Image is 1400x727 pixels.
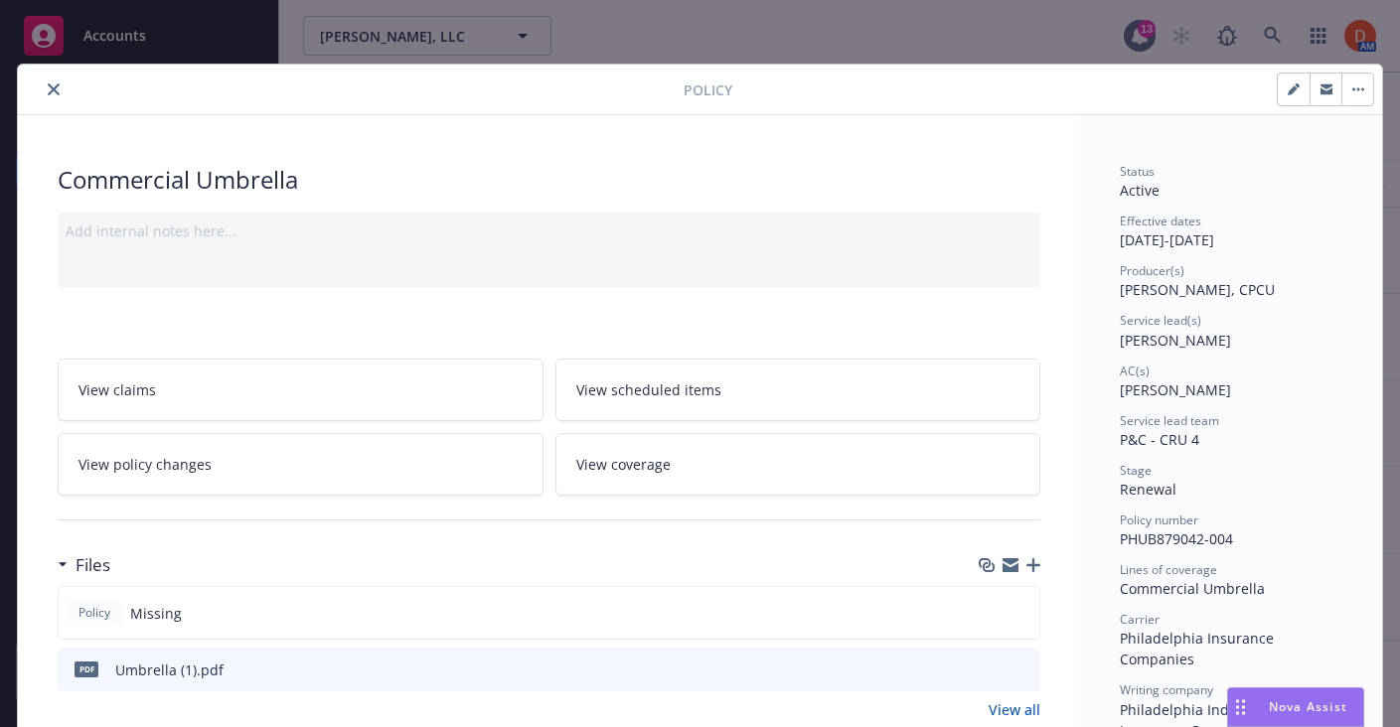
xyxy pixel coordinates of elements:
[1120,529,1233,548] span: PHUB879042-004
[58,163,1040,197] div: Commercial Umbrella
[1120,163,1155,180] span: Status
[1120,412,1219,429] span: Service lead team
[576,379,721,400] span: View scheduled items
[75,661,98,676] span: pdf
[66,220,1032,241] div: Add internal notes here...
[1269,698,1347,715] span: Nova Assist
[115,659,224,680] div: Umbrella (1).pdf
[1120,181,1160,200] span: Active
[78,379,156,400] span: View claims
[1120,462,1152,479] span: Stage
[1228,688,1253,726] div: Drag to move
[576,454,671,475] span: View coverage
[1227,687,1364,727] button: Nova Assist
[1120,681,1213,698] span: Writing company
[1120,380,1231,399] span: [PERSON_NAME]
[1120,579,1265,598] span: Commercial Umbrella
[130,603,182,624] span: Missing
[684,79,732,100] span: Policy
[1120,213,1201,229] span: Effective dates
[76,552,110,578] h3: Files
[1120,280,1275,299] span: [PERSON_NAME], CPCU
[1120,629,1278,668] span: Philadelphia Insurance Companies
[1014,659,1032,680] button: preview file
[1120,611,1160,628] span: Carrier
[1120,262,1184,279] span: Producer(s)
[1120,430,1199,449] span: P&C - CRU 4
[555,433,1041,496] a: View coverage
[1120,561,1217,578] span: Lines of coverage
[989,699,1040,720] a: View all
[58,552,110,578] div: Files
[1120,363,1150,379] span: AC(s)
[555,359,1041,421] a: View scheduled items
[1120,312,1201,329] span: Service lead(s)
[75,604,114,622] span: Policy
[58,359,544,421] a: View claims
[1120,331,1231,350] span: [PERSON_NAME]
[58,433,544,496] a: View policy changes
[1120,511,1198,528] span: Policy number
[42,77,66,101] button: close
[983,659,999,680] button: download file
[1120,480,1176,499] span: Renewal
[78,454,212,475] span: View policy changes
[1120,213,1342,250] div: [DATE] - [DATE]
